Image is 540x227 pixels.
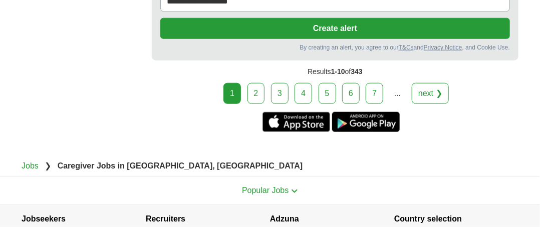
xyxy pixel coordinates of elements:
div: Results of [152,60,518,83]
a: 5 [319,83,336,104]
div: ... [388,83,408,103]
a: next ❯ [412,83,449,104]
a: Jobs [22,161,39,170]
div: By creating an alert, you agree to our and , and Cookie Use. [160,43,510,52]
a: 2 [247,83,265,104]
a: T&Cs [399,44,414,51]
span: 343 [351,67,363,75]
a: 6 [342,83,360,104]
strong: Caregiver Jobs in [GEOGRAPHIC_DATA], [GEOGRAPHIC_DATA] [58,161,303,170]
span: ❯ [45,161,51,170]
span: 1-10 [331,67,345,75]
img: toggle icon [291,189,298,193]
span: Popular Jobs [242,186,289,194]
a: 3 [271,83,289,104]
a: 7 [366,83,383,104]
a: Privacy Notice [424,44,462,51]
a: Get the Android app [332,112,400,132]
div: 1 [223,83,241,104]
button: Create alert [160,18,510,39]
a: Get the iPhone app [262,112,330,132]
a: 4 [295,83,312,104]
